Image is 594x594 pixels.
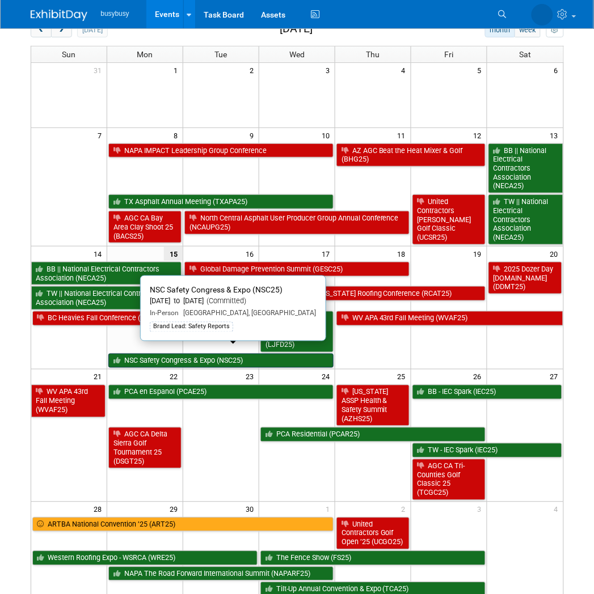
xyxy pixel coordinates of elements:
[51,23,72,37] button: next
[172,63,183,77] span: 1
[31,262,182,285] a: BB || National Electrical Contractors Association (NECA25)
[31,385,106,417] a: WV APA 43rd Fall Meeting (WVAF25)
[397,370,411,384] span: 25
[519,50,531,59] span: Sat
[260,427,486,442] a: PCA Residential (PCAR25)
[108,427,182,469] a: AGC CA Delta Sierra Golf Tournament 25 (DSGT25)
[92,63,107,77] span: 31
[473,128,487,142] span: 12
[321,128,335,142] span: 10
[401,502,411,516] span: 2
[553,502,563,516] span: 4
[473,370,487,384] span: 26
[215,50,228,59] span: Tue
[32,517,334,532] a: ARTBA National Convention ’25 (ART25)
[412,443,562,458] a: TW - IEC Spark (IEC25)
[485,23,515,37] button: month
[551,27,559,34] i: Personalize Calendar
[336,517,410,550] a: United Contractors Golf Open ’25 (UCGO25)
[549,128,563,142] span: 13
[150,296,317,306] div: [DATE] to [DATE]
[553,63,563,77] span: 6
[546,23,563,37] button: myCustomButton
[108,567,334,582] a: NAPA The Road Forward International Summit (NAPARF25)
[248,63,259,77] span: 2
[184,262,410,277] a: Global Damage Prevention Summit (GESC25)
[32,311,258,326] a: BC Heavies Fall Conference (BCHF25)
[397,128,411,142] span: 11
[412,459,486,500] a: AGC CA Tri-Counties Golf Classic 25 (TCGC25)
[401,63,411,77] span: 4
[31,10,87,21] img: ExhibitDay
[412,385,562,400] a: BB - IEC Spark (IEC25)
[92,502,107,516] span: 28
[77,23,107,37] button: [DATE]
[204,296,246,305] span: (Committed)
[336,311,563,326] a: WV APA 43rd Fall Meeting (WVAF25)
[473,247,487,261] span: 19
[62,50,75,59] span: Sun
[325,63,335,77] span: 3
[108,194,334,209] a: TX Asphalt Annual Meeting (TXAPA25)
[150,309,179,317] span: In-Person
[549,370,563,384] span: 27
[260,286,486,301] a: RCAT Annual [US_STATE] Roofing Conference (RCAT25)
[92,370,107,384] span: 21
[488,262,562,294] a: 2025 Dozer Day [DOMAIN_NAME] (DDMT25)
[168,370,183,384] span: 22
[108,354,334,368] a: NSC Safety Congress & Expo (NSC25)
[245,502,259,516] span: 30
[549,247,563,261] span: 20
[150,322,233,332] div: Brand Lead: Safety Reports
[92,247,107,261] span: 14
[164,247,183,261] span: 15
[412,194,486,245] a: United Contractors [PERSON_NAME] Golf Classic (UCSR25)
[108,211,182,243] a: AGC CA Bay Area Clay Shoot 25 (BACS25)
[289,50,305,59] span: Wed
[31,23,52,37] button: prev
[150,285,283,294] span: NSC Safety Congress & Expo (NSC25)
[32,551,258,566] a: Western Roofing Expo - WSRCA (WRE25)
[488,194,563,245] a: TW || National Electrical Contractors Association (NECA25)
[168,502,183,516] span: 29
[260,551,486,566] a: The Fence Show (FS25)
[477,63,487,77] span: 5
[445,50,454,59] span: Fri
[280,23,313,35] h2: [DATE]
[172,128,183,142] span: 8
[96,128,107,142] span: 7
[366,50,380,59] span: Thu
[515,23,541,37] button: week
[488,143,563,194] a: BB || National Electrical Contractors Association (NECA25)
[532,4,553,26] img: Braden Gillespie
[325,502,335,516] span: 1
[245,247,259,261] span: 16
[336,385,410,426] a: [US_STATE] ASSP Health & Safety Summit (AZHS25)
[245,370,259,384] span: 23
[336,143,486,167] a: AZ AGC Beat the Heat Mixer & Golf (BHG25)
[397,247,411,261] span: 18
[108,385,334,400] a: PCA en Espanol (PCAE25)
[477,502,487,516] span: 3
[179,309,317,317] span: [GEOGRAPHIC_DATA], [GEOGRAPHIC_DATA]
[321,247,335,261] span: 17
[321,370,335,384] span: 24
[101,10,129,18] span: busybusy
[184,211,410,234] a: North Central Asphalt User Producer Group Annual Conference (NCAUPG25)
[137,50,153,59] span: Mon
[31,286,182,309] a: TW || National Electrical Contractors Association (NECA25)
[248,128,259,142] span: 9
[108,143,334,158] a: NAPA IMPACT Leadership Group Conference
